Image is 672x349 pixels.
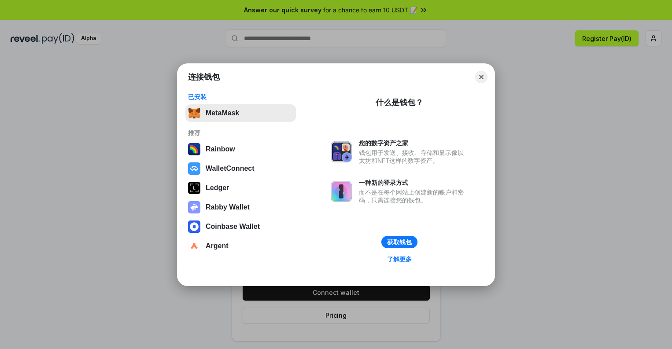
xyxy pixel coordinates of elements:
img: svg+xml,%3Csvg%20xmlns%3D%22http%3A%2F%2Fwww.w3.org%2F2000%2Fsvg%22%20fill%3D%22none%22%20viewBox... [331,181,352,202]
button: 获取钱包 [381,236,417,248]
div: 获取钱包 [387,238,412,246]
button: Rainbow [185,140,296,158]
div: Rabby Wallet [206,203,250,211]
button: Ledger [185,179,296,197]
img: svg+xml,%3Csvg%20width%3D%2228%22%20height%3D%2228%22%20viewBox%3D%220%200%2028%2028%22%20fill%3D... [188,162,200,175]
button: Argent [185,237,296,255]
button: Coinbase Wallet [185,218,296,235]
img: svg+xml,%3Csvg%20width%3D%22120%22%20height%3D%22120%22%20viewBox%3D%220%200%20120%20120%22%20fil... [188,143,200,155]
button: Rabby Wallet [185,198,296,216]
img: svg+xml,%3Csvg%20width%3D%2228%22%20height%3D%2228%22%20viewBox%3D%220%200%2028%2028%22%20fill%3D... [188,240,200,252]
div: 什么是钱包？ [376,97,423,108]
div: 一种新的登录方式 [359,179,468,187]
img: svg+xml,%3Csvg%20width%3D%2228%22%20height%3D%2228%22%20viewBox%3D%220%200%2028%2028%22%20fill%3D... [188,220,200,233]
button: WalletConnect [185,160,296,177]
div: Rainbow [206,145,235,153]
h1: 连接钱包 [188,72,220,82]
img: svg+xml,%3Csvg%20xmlns%3D%22http%3A%2F%2Fwww.w3.org%2F2000%2Fsvg%22%20fill%3D%22none%22%20viewBox... [188,201,200,213]
div: Ledger [206,184,229,192]
div: WalletConnect [206,165,255,173]
div: MetaMask [206,109,239,117]
div: Argent [206,242,229,250]
div: 了解更多 [387,255,412,263]
div: 已安装 [188,93,293,101]
img: svg+xml,%3Csvg%20xmlns%3D%22http%3A%2F%2Fwww.w3.org%2F2000%2Fsvg%22%20fill%3D%22none%22%20viewBox... [331,141,352,162]
div: 钱包用于发送、接收、存储和显示像以太坊和NFT这样的数字资产。 [359,149,468,165]
div: 而不是在每个网站上创建新的账户和密码，只需连接您的钱包。 [359,188,468,204]
div: 推荐 [188,129,293,137]
img: svg+xml,%3Csvg%20xmlns%3D%22http%3A%2F%2Fwww.w3.org%2F2000%2Fsvg%22%20width%3D%2228%22%20height%3... [188,182,200,194]
div: 您的数字资产之家 [359,139,468,147]
div: Coinbase Wallet [206,223,260,231]
button: Close [475,71,487,83]
img: svg+xml,%3Csvg%20fill%3D%22none%22%20height%3D%2233%22%20viewBox%3D%220%200%2035%2033%22%20width%... [188,107,200,119]
a: 了解更多 [382,253,417,265]
button: MetaMask [185,104,296,122]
